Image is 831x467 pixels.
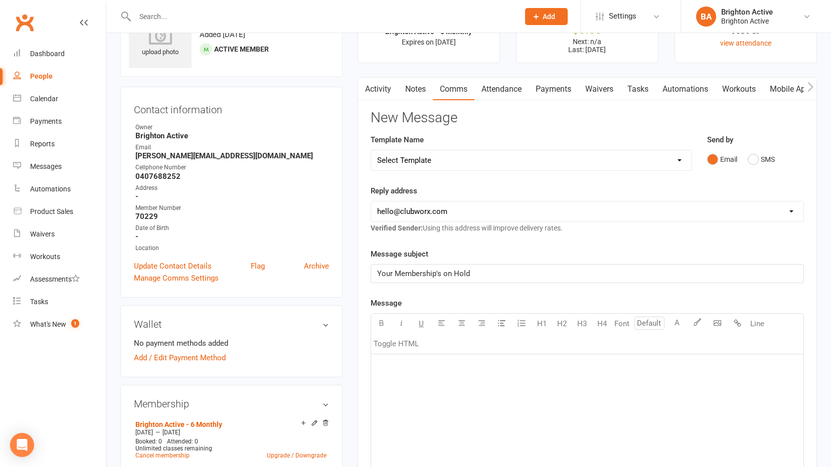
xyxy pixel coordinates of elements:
input: Default [634,317,664,330]
strong: 70229 [135,212,329,221]
strong: - [135,192,329,201]
a: Workouts [13,246,106,268]
h3: Membership [134,398,329,409]
div: Automations [30,185,71,193]
a: Tasks [620,78,655,101]
label: Send by [707,134,733,146]
div: $0.00 [526,25,649,35]
button: Toggle HTML [371,334,421,354]
span: Unlimited classes remaining [135,445,212,452]
button: H1 [532,314,552,334]
span: Using this address will improve delivery rates. [371,224,563,232]
div: Cellphone Number [135,163,329,172]
div: Calendar [30,95,58,103]
a: Payments [13,110,106,133]
strong: Brighton Active [135,131,329,140]
span: Your Membership's on Hold [377,269,470,278]
div: Open Intercom Messenger [10,433,34,457]
div: Member Number [135,203,329,213]
span: U [419,319,424,328]
div: Owner [135,123,329,132]
h3: New Message [371,110,804,126]
span: [DATE] [162,429,180,436]
a: Workouts [715,78,763,101]
a: Messages [13,155,106,178]
div: What's New [30,320,66,328]
a: Manage Comms Settings [134,272,219,284]
a: Activity [358,78,398,101]
button: U [411,314,431,334]
button: H4 [592,314,612,334]
button: H3 [572,314,592,334]
strong: - [135,232,329,241]
a: Mobile App [763,78,817,101]
div: BA [696,7,716,27]
a: Clubworx [12,10,37,35]
a: Upgrade / Downgrade [267,452,326,459]
span: 1 [71,319,79,328]
input: Search... [132,10,512,24]
div: Waivers [30,230,55,238]
a: Product Sales [13,200,106,223]
a: Notes [398,78,433,101]
button: H2 [552,314,572,334]
span: Expires on [DATE] [402,38,456,46]
div: Address [135,183,329,193]
label: Message subject [371,248,428,260]
h3: Wallet [134,319,329,330]
li: No payment methods added [134,337,329,349]
a: Add / Edit Payment Method [134,352,226,364]
a: Flag [251,260,265,272]
div: Messages [30,162,62,170]
a: Update Contact Details [134,260,212,272]
span: Active member [214,45,269,53]
button: Line [747,314,767,334]
a: Cancel membership [135,452,190,459]
span: Settings [609,5,636,28]
a: Archive [304,260,329,272]
div: Brighton Active [721,17,773,26]
div: Tasks [30,298,48,306]
a: view attendance [720,39,771,47]
button: A [667,314,687,334]
div: Assessments [30,275,80,283]
a: Waivers [13,223,106,246]
div: Payments [30,117,62,125]
button: Font [612,314,632,334]
a: Assessments [13,268,106,291]
div: Never [684,25,807,35]
div: Reports [30,140,55,148]
div: Dashboard [30,50,65,58]
div: Date of Birth [135,223,329,233]
span: Attended: 0 [167,438,198,445]
a: Comms [433,78,474,101]
div: Email [135,143,329,152]
a: Automations [655,78,715,101]
div: upload photo [129,25,192,58]
a: Brighton Active - 6 Monthly [135,420,222,428]
button: Add [525,8,568,25]
a: Payments [529,78,578,101]
span: Add [543,13,555,21]
p: Next: n/a Last: [DATE] [526,38,649,54]
h3: Contact information [134,100,329,115]
time: Added [DATE] [200,30,245,39]
a: Dashboard [13,43,106,65]
span: Booked: 0 [135,438,162,445]
strong: 0407688252 [135,172,329,181]
div: Workouts [30,253,60,261]
span: [DATE] [135,429,153,436]
label: Reply address [371,185,417,197]
a: Tasks [13,291,106,313]
div: People [30,72,53,80]
a: Calendar [13,88,106,110]
a: Automations [13,178,106,200]
a: People [13,65,106,88]
button: Email [707,150,737,169]
label: Message [371,297,402,309]
a: What's New1 [13,313,106,336]
a: Reports [13,133,106,155]
a: Attendance [474,78,529,101]
div: Location [135,244,329,253]
button: SMS [748,150,775,169]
